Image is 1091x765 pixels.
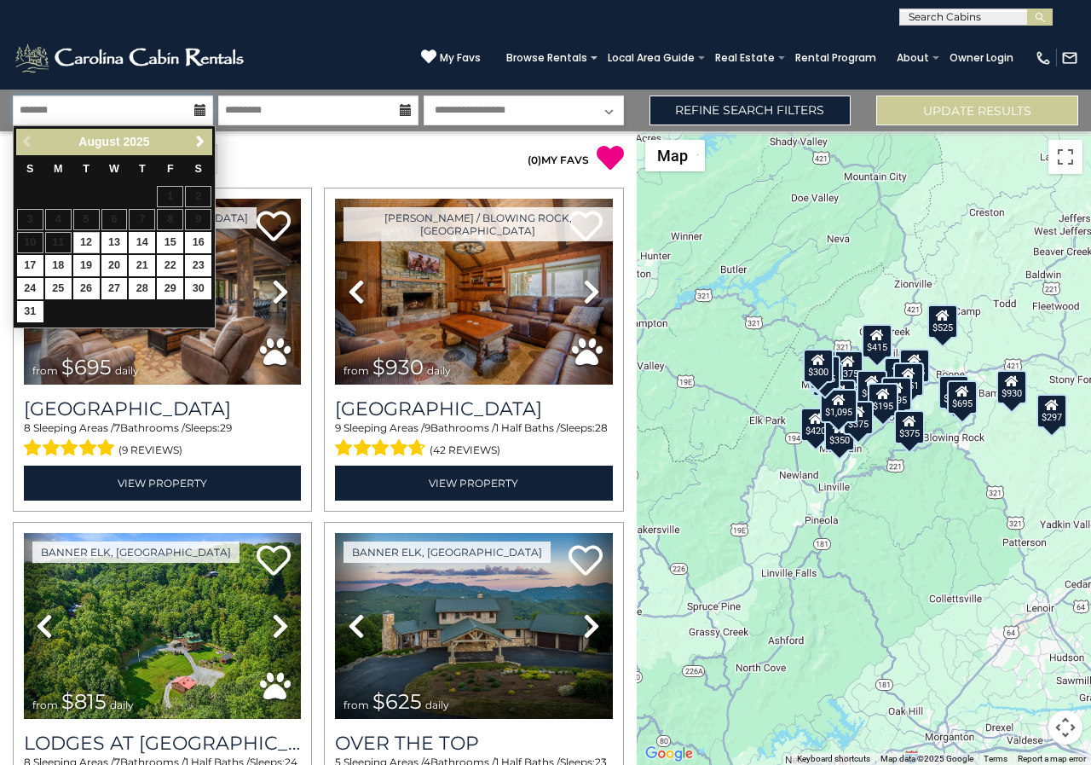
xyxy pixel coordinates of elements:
[83,163,89,175] span: Tuesday
[997,369,1028,403] div: $930
[54,163,63,175] span: Monday
[1018,754,1086,763] a: Report a map error
[157,232,183,253] a: 15
[195,163,202,175] span: Saturday
[984,754,1007,763] a: Terms
[825,417,856,451] div: $350
[343,542,551,563] a: Banner Elk, [GEOGRAPHIC_DATA]
[888,46,938,70] a: About
[939,375,970,409] div: $315
[17,301,43,322] a: 31
[800,408,831,442] div: $420
[185,255,211,276] a: 23
[157,278,183,299] a: 29
[257,543,291,580] a: Add to favorites
[528,154,589,166] a: (0)MY FAVS
[595,421,608,434] span: 28
[45,278,72,299] a: 25
[129,255,155,276] a: 21
[1048,140,1082,174] button: Toggle fullscreen view
[32,698,58,711] span: from
[427,364,451,377] span: daily
[24,397,301,420] a: [GEOGRAPHIC_DATA]
[129,278,155,299] a: 28
[498,46,596,70] a: Browse Rentals
[32,542,240,563] a: Banner Elk, [GEOGRAPHIC_DATA]
[947,380,978,414] div: $695
[185,232,211,253] a: 16
[821,388,858,422] div: $1,095
[24,397,301,420] h3: Renaissance Lodge
[343,364,369,377] span: from
[73,255,100,276] a: 19
[797,753,870,765] button: Keyboard shortcuts
[335,421,341,434] span: 9
[114,421,120,434] span: 7
[1048,710,1082,745] button: Map camera controls
[61,355,112,380] span: $695
[129,232,155,253] a: 14
[430,439,500,461] span: (42 reviews)
[531,154,538,166] span: 0
[641,743,697,765] a: Open this area in Google Maps (opens a new window)
[657,147,688,165] span: Map
[73,278,100,299] a: 26
[32,364,58,377] span: from
[833,351,863,385] div: $375
[899,349,930,383] div: $245
[372,355,424,380] span: $930
[425,698,449,711] span: daily
[424,421,430,434] span: 9
[24,420,301,461] div: Sleeping Areas / Bathrooms / Sleeps:
[649,96,851,125] a: Refine Search Filters
[189,131,211,153] a: Next
[927,304,958,338] div: $525
[440,50,481,66] span: My Favs
[110,698,134,711] span: daily
[707,46,783,70] a: Real Estate
[167,163,174,175] span: Friday
[862,324,892,358] div: $415
[118,439,182,461] span: (9 reviews)
[335,199,612,385] img: thumbnail_163277208.jpeg
[335,397,612,420] a: [GEOGRAPHIC_DATA]
[109,163,119,175] span: Wednesday
[826,380,857,414] div: $350
[17,278,43,299] a: 24
[894,410,925,444] div: $375
[893,362,924,397] div: $451
[257,209,291,246] a: Add to favorites
[24,421,31,434] span: 8
[73,232,100,253] a: 12
[61,689,107,714] span: $815
[343,698,369,711] span: from
[1036,393,1067,427] div: $297
[641,743,697,765] img: Google
[880,754,973,763] span: Map data ©2025 Google
[26,163,33,175] span: Sunday
[335,732,612,755] a: Over The Top
[17,255,43,276] a: 17
[645,140,705,171] button: Change map style
[372,689,422,714] span: $625
[45,255,72,276] a: 18
[115,364,139,377] span: daily
[857,370,887,404] div: $615
[13,41,249,75] img: White-1-2.png
[139,163,146,175] span: Thursday
[882,376,913,410] div: $395
[803,349,834,383] div: $300
[24,466,301,501] a: View Property
[78,135,119,148] span: August
[421,49,481,67] a: My Favs
[599,46,703,70] a: Local Area Guide
[569,543,603,580] a: Add to favorites
[101,232,128,253] a: 13
[528,154,541,166] span: ( )
[1061,49,1078,67] img: mail-regular-white.png
[868,382,898,416] div: $195
[24,732,301,755] a: Lodges at [GEOGRAPHIC_DATA]
[495,421,560,434] span: 1 Half Baths /
[24,533,301,719] img: thumbnail_164725439.jpeg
